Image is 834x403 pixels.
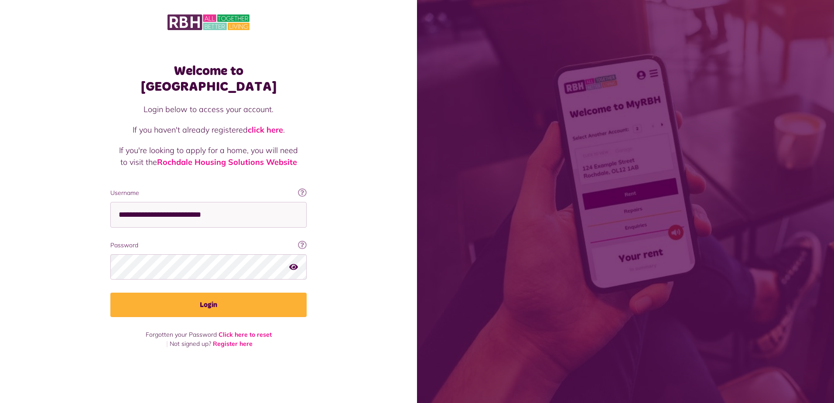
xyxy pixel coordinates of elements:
[119,103,298,115] p: Login below to access your account.
[119,144,298,168] p: If you're looking to apply for a home, you will need to visit the
[119,124,298,136] p: If you haven't already registered .
[167,13,250,31] img: MyRBH
[110,241,307,250] label: Password
[219,331,272,338] a: Click here to reset
[248,125,283,135] a: click here
[170,340,211,348] span: Not signed up?
[157,157,297,167] a: Rochdale Housing Solutions Website
[110,188,307,198] label: Username
[110,293,307,317] button: Login
[110,63,307,95] h1: Welcome to [GEOGRAPHIC_DATA]
[146,331,217,338] span: Forgotten your Password
[213,340,253,348] a: Register here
